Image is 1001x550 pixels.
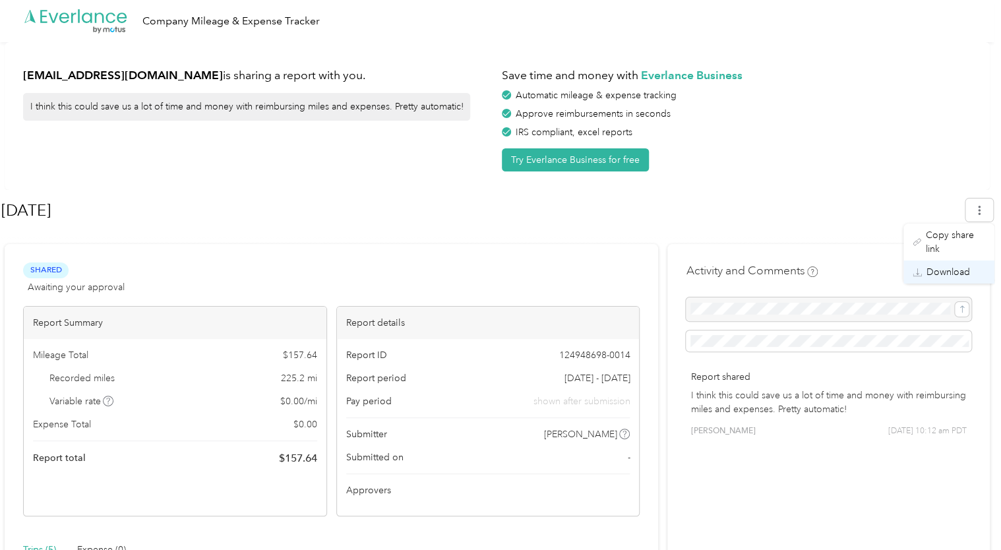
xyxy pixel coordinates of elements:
[49,371,115,385] span: Recorded miles
[346,427,387,441] span: Submitter
[516,108,671,119] span: Approve reimbursements in seconds
[346,348,387,362] span: Report ID
[502,67,971,84] h1: Save time and money with
[686,262,818,279] h4: Activity and Comments
[33,451,86,465] span: Report total
[33,348,88,362] span: Mileage Total
[23,93,470,121] div: I think this could save us a lot of time and money with reimbursing miles and expenses. Pretty au...
[926,228,985,256] span: Copy share link
[690,425,755,437] span: [PERSON_NAME]
[281,371,317,385] span: 225.2 mi
[283,348,317,362] span: $ 157.64
[690,388,967,416] p: I think this could save us a lot of time and money with reimbursing miles and expenses. Pretty au...
[346,450,404,464] span: Submitted on
[33,417,91,431] span: Expense Total
[926,265,970,279] span: Download
[337,307,640,339] div: Report details
[23,68,223,82] strong: [EMAIL_ADDRESS][DOMAIN_NAME]
[564,371,630,385] span: [DATE] - [DATE]
[502,148,649,171] button: Try Everlance Business for free
[627,450,630,464] span: -
[346,394,392,408] span: Pay period
[888,425,967,437] span: [DATE] 10:12 am PDT
[641,68,743,82] strong: Everlance Business
[346,371,406,385] span: Report period
[280,394,317,408] span: $ 0.00 / mi
[516,127,632,138] span: IRS compliant, excel reports
[142,13,320,30] div: Company Mileage & Expense Tracker
[49,394,114,408] span: Variable rate
[559,348,630,362] span: 124948698-0014
[544,427,617,441] span: [PERSON_NAME]
[23,262,69,278] span: Shared
[1,195,956,226] h1: Sep 2025
[28,280,125,294] span: Awaiting your approval
[516,90,677,101] span: Automatic mileage & expense tracking
[690,370,967,384] p: Report shared
[24,307,326,339] div: Report Summary
[293,417,317,431] span: $ 0.00
[533,394,630,408] span: shown after submission
[23,67,493,84] h1: is sharing a report with you.
[346,483,391,497] span: Approvers
[279,450,317,466] span: $ 157.64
